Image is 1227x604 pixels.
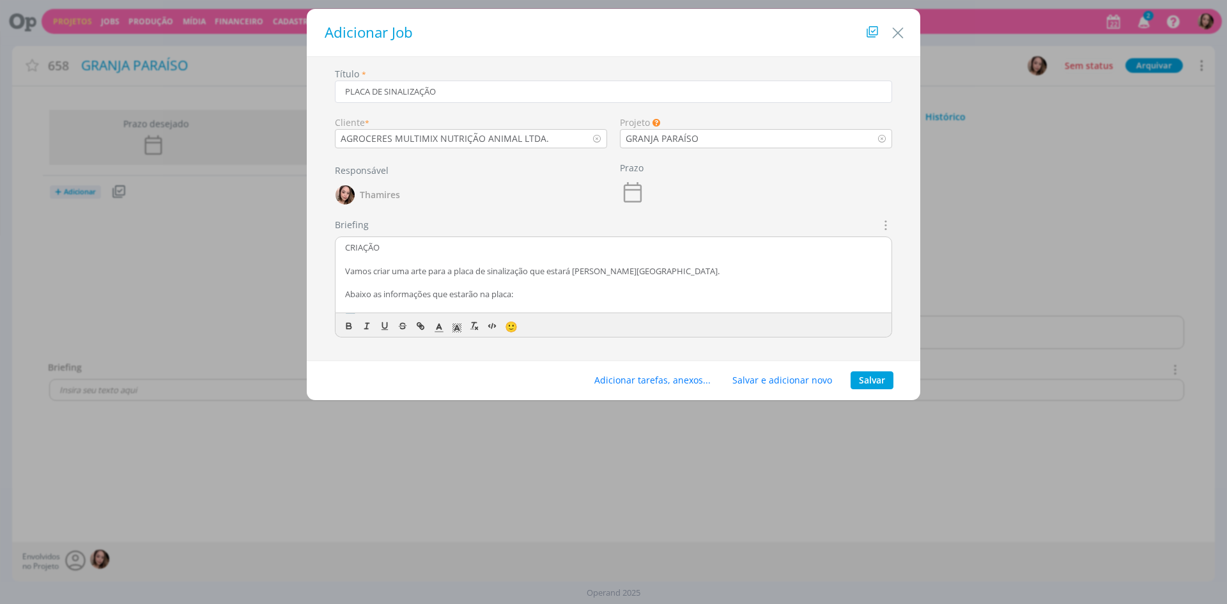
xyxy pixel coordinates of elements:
[505,320,518,334] span: 🙂
[335,67,359,81] label: Título
[345,288,882,300] p: Abaixo as informações que estarão na placa:
[620,161,644,174] label: Prazo
[320,22,907,43] h1: Adicionar Job
[502,318,520,334] button: 🙂
[430,318,448,334] span: Cor do Texto
[335,182,401,208] button: TThamires
[335,218,369,231] label: Briefing
[621,132,701,145] div: GRANJA PARAÍSO
[341,132,552,145] div: AGROCERES MULTIMIX NUTRIÇÃO ANIMAL LTDA.
[336,185,355,205] img: T
[626,132,701,145] div: GRANJA PARAÍSO
[335,116,607,129] div: Cliente
[345,312,882,323] p: ⬅️ Sítio 1
[345,242,882,253] p: CRIAÇÃO
[851,371,893,389] button: Salvar
[345,265,882,277] p: Vamos criar uma arte para a placa de sinalização que estará [PERSON_NAME][GEOGRAPHIC_DATA].
[360,190,400,199] span: Thamires
[620,116,892,129] div: Projeto
[335,164,389,177] label: Responsável
[448,318,466,334] span: Cor de Fundo
[336,132,552,145] div: AGROCERES MULTIMIX NUTRIÇÃO ANIMAL LTDA.
[724,371,840,389] button: Salvar e adicionar novo
[888,17,907,43] button: Close
[307,9,920,400] div: dialog
[586,371,719,389] button: Adicionar tarefas, anexos...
